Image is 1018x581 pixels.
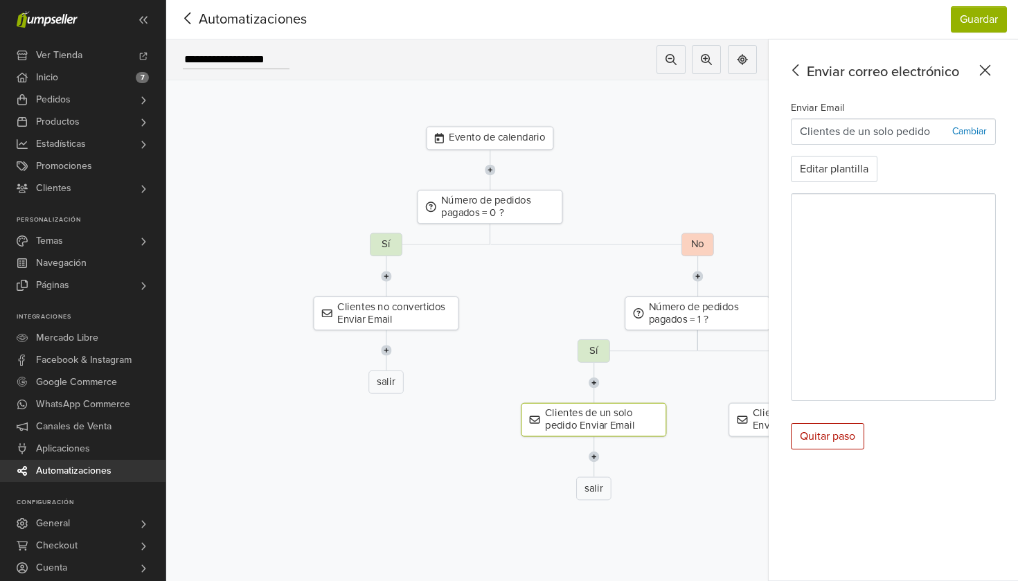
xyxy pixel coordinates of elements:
p: Personalización [17,216,166,224]
span: Canales de Venta [36,415,111,438]
p: Integraciones [17,313,166,321]
span: Automatizaciones [177,9,285,30]
button: Editar plantilla [791,156,877,182]
div: Enviar correo electrónico [785,62,996,82]
span: Automatizaciones [36,460,111,482]
p: Cambiar [952,124,987,138]
img: line-7960e5f4d2b50ad2986e.svg [484,150,495,190]
div: Quitar paso [791,423,864,449]
div: Evento de calendario [427,127,554,150]
span: Productos [36,111,80,133]
span: General [36,512,70,535]
div: Clientes recurrentes Enviar Email [729,403,874,437]
div: Clientes de un solo pedido Enviar Email [521,403,666,437]
span: Cuenta [36,557,67,579]
div: Número de pedidos pagados = 1 ? [625,296,770,330]
button: Guardar [951,6,1007,33]
div: Clientes no convertidos Enviar Email [314,296,459,330]
img: line-7960e5f4d2b50ad2986e.svg [588,437,599,477]
span: Estadísticas [36,133,86,155]
span: Aplicaciones [36,438,90,460]
span: Checkout [36,535,78,557]
span: Facebook & Instagram [36,349,132,371]
p: Clientes de un solo pedido [800,123,930,140]
span: Pedidos [36,89,71,111]
span: Ver Tienda [36,44,82,66]
span: 7 [136,72,149,83]
span: WhatsApp Commerce [36,393,130,415]
img: line-7960e5f4d2b50ad2986e.svg [381,330,392,370]
span: Páginas [36,274,69,296]
img: line-7960e5f4d2b50ad2986e.svg [692,256,703,296]
img: line-7960e5f4d2b50ad2986e.svg [381,256,392,296]
span: Inicio [36,66,58,89]
label: Enviar Email [791,100,844,116]
p: Configuración [17,499,166,507]
span: Google Commerce [36,371,117,393]
span: Temas [36,230,63,252]
iframe: Clientes de un solo pedido [792,194,995,400]
span: Clientes [36,177,71,199]
img: line-7960e5f4d2b50ad2986e.svg [588,363,599,403]
div: Sí [370,233,402,256]
div: No [681,233,714,256]
span: Promociones [36,155,92,177]
div: Número de pedidos pagados = 0 ? [418,190,563,224]
span: Navegación [36,252,87,274]
span: Mercado Libre [36,327,98,349]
